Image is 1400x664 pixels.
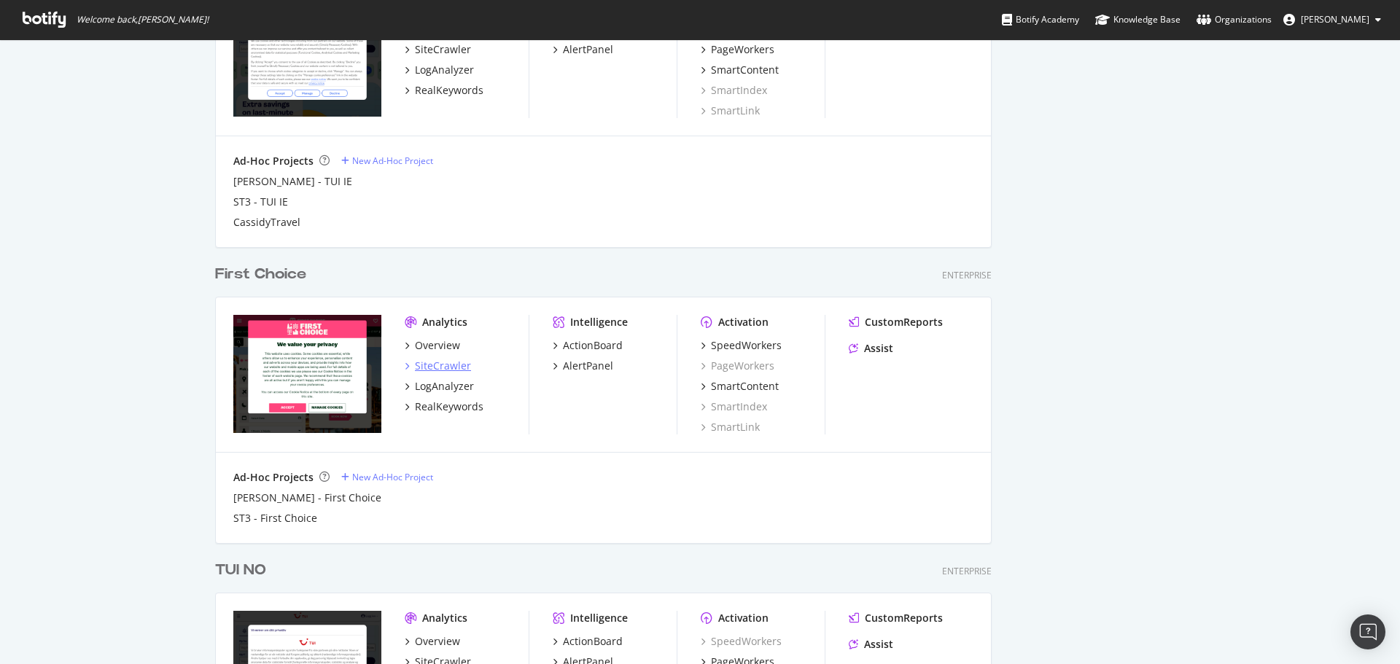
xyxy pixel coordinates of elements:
[701,338,782,353] a: SpeedWorkers
[1095,12,1181,27] div: Knowledge Base
[415,379,474,394] div: LogAnalyzer
[711,63,779,77] div: SmartContent
[942,269,992,281] div: Enterprise
[405,359,471,373] a: SiteCrawler
[563,359,613,373] div: AlertPanel
[405,338,460,353] a: Overview
[405,42,471,57] a: SiteCrawler
[849,611,943,625] a: CustomReports
[711,379,779,394] div: SmartContent
[415,338,460,353] div: Overview
[1002,12,1079,27] div: Botify Academy
[415,83,483,98] div: RealKeywords
[864,637,893,652] div: Assist
[849,315,943,329] a: CustomReports
[718,611,769,625] div: Activation
[352,471,433,483] div: New Ad-Hoc Project
[233,174,352,189] a: [PERSON_NAME] - TUI IE
[215,264,312,285] a: First Choice
[215,560,272,581] a: TUI NO
[405,379,474,394] a: LogAnalyzer
[215,560,266,581] div: TUI NO
[405,399,483,414] a: RealKeywords
[553,359,613,373] a: AlertPanel
[405,83,483,98] a: RealKeywords
[701,63,779,77] a: SmartContent
[563,634,623,649] div: ActionBoard
[701,399,767,414] a: SmartIndex
[415,63,474,77] div: LogAnalyzer
[233,470,314,485] div: Ad-Hoc Projects
[415,359,471,373] div: SiteCrawler
[701,83,767,98] a: SmartIndex
[1197,12,1272,27] div: Organizations
[849,341,893,356] a: Assist
[405,63,474,77] a: LogAnalyzer
[849,637,893,652] a: Assist
[553,338,623,353] a: ActionBoard
[1272,8,1393,31] button: [PERSON_NAME]
[352,155,433,167] div: New Ad-Hoc Project
[701,634,782,649] a: SpeedWorkers
[701,42,774,57] a: PageWorkers
[233,511,317,526] a: ST3 - First Choice
[701,379,779,394] a: SmartContent
[864,341,893,356] div: Assist
[233,215,300,230] a: CassidyTravel
[553,42,613,57] a: AlertPanel
[415,634,460,649] div: Overview
[233,491,381,505] a: [PERSON_NAME] - First Choice
[1301,13,1369,26] span: Michael Boulter
[415,42,471,57] div: SiteCrawler
[341,155,433,167] a: New Ad-Hoc Project
[865,611,943,625] div: CustomReports
[570,315,628,329] div: Intelligence
[570,611,628,625] div: Intelligence
[563,42,613,57] div: AlertPanel
[233,195,288,209] a: ST3 - TUI IE
[422,315,467,329] div: Analytics
[711,338,782,353] div: SpeedWorkers
[563,338,623,353] div: ActionBoard
[1350,614,1385,649] div: Open Intercom Messenger
[422,611,467,625] div: Analytics
[718,315,769,329] div: Activation
[942,565,992,577] div: Enterprise
[233,154,314,168] div: Ad-Hoc Projects
[341,471,433,483] a: New Ad-Hoc Project
[865,315,943,329] div: CustomReports
[701,359,774,373] a: PageWorkers
[233,315,381,433] img: firstchoice.co.uk
[701,420,760,434] a: SmartLink
[215,264,306,285] div: First Choice
[77,14,209,26] span: Welcome back, [PERSON_NAME] !
[701,103,760,118] a: SmartLink
[711,42,774,57] div: PageWorkers
[405,634,460,649] a: Overview
[415,399,483,414] div: RealKeywords
[553,634,623,649] a: ActionBoard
